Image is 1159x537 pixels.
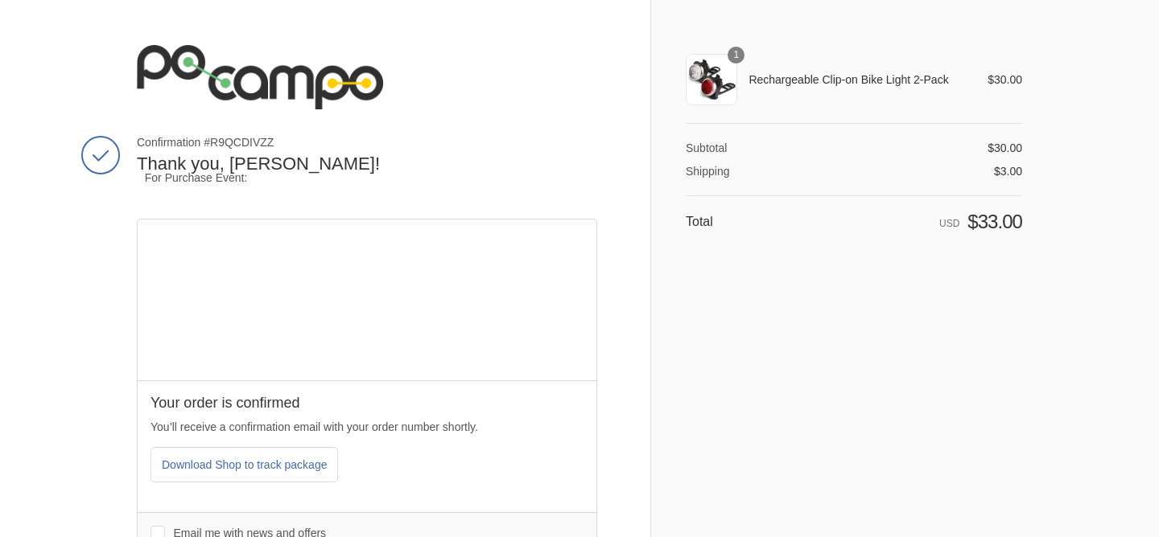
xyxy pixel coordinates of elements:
[138,219,597,380] iframe: Google map displaying pin point of shipping address: Boston, Massachusetts
[137,153,597,176] h2: Thank you, [PERSON_NAME]!
[162,458,327,471] span: Download Shop to track package
[151,394,584,412] h2: Your order is confirmed
[988,141,1022,154] span: $30.00
[988,73,1022,86] span: $30.00
[686,54,737,105] img: Rechargeable Clip-on Bike Light 2-Pack - Po Campo
[728,47,744,64] span: 1
[994,165,1022,178] span: $3.00
[686,215,713,228] span: Total
[137,45,383,109] img: Po Campo
[749,72,965,87] span: Rechargeable Clip-on Bike Light 2-Pack
[151,447,338,482] button: Download Shop to track package
[137,135,597,150] span: Confirmation #R9QCDIVZZ
[967,211,1022,232] span: $33.00
[137,181,138,182] img: track-sale-pixel
[686,141,789,155] th: Subtotal
[151,419,584,436] p: You’ll receive a confirmation email with your order number shortly.
[138,219,596,380] div: Google map displaying pin point of shipping address: Boston, Massachusetts
[939,218,959,229] span: USD
[137,170,597,185] div: For Purchase Event:
[686,165,730,178] span: Shipping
